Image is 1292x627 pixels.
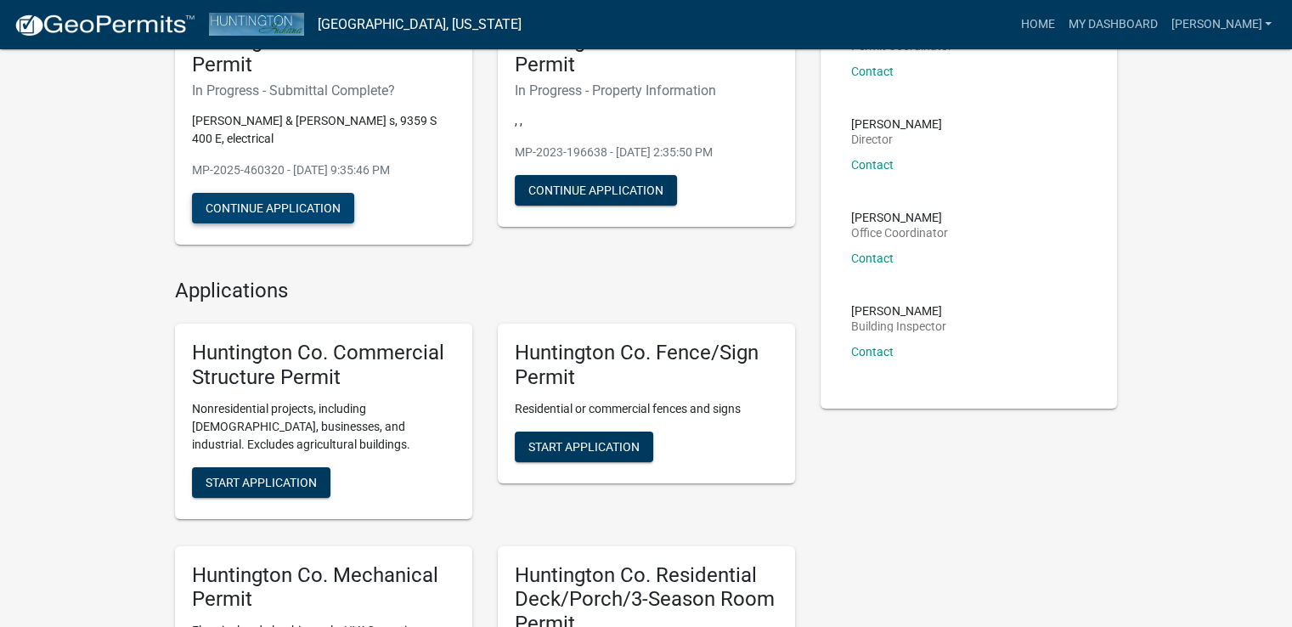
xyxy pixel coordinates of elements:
[851,133,942,145] p: Director
[206,475,317,489] span: Start Application
[515,82,778,99] h6: In Progress - Property Information
[515,341,778,390] h5: Huntington Co. Fence/Sign Permit
[1013,8,1061,41] a: Home
[192,82,455,99] h6: In Progress - Submittal Complete?
[851,118,942,130] p: [PERSON_NAME]
[192,467,330,498] button: Start Application
[515,400,778,418] p: Residential or commercial fences and signs
[515,144,778,161] p: MP-2023-196638 - [DATE] 2:35:50 PM
[192,563,455,613] h5: Huntington Co. Mechanical Permit
[515,29,778,78] h5: Huntington Co. Mechanical Permit
[515,175,677,206] button: Continue Application
[851,251,894,265] a: Contact
[192,29,455,78] h5: Huntington Co. Mechanical Permit
[851,305,946,317] p: [PERSON_NAME]
[209,13,304,36] img: Huntington County, Indiana
[851,65,894,78] a: Contact
[318,10,522,39] a: [GEOGRAPHIC_DATA], [US_STATE]
[192,112,455,148] p: [PERSON_NAME] & [PERSON_NAME] s, 9359 S 400 E, electrical
[192,400,455,454] p: Nonresidential projects, including [DEMOGRAPHIC_DATA], businesses, and industrial. Excludes agric...
[851,227,948,239] p: Office Coordinator
[192,341,455,390] h5: Huntington Co. Commercial Structure Permit
[175,279,795,303] h4: Applications
[1061,8,1164,41] a: My Dashboard
[851,345,894,359] a: Contact
[851,320,946,332] p: Building Inspector
[528,439,640,453] span: Start Application
[192,193,354,223] button: Continue Application
[851,158,894,172] a: Contact
[192,161,455,179] p: MP-2025-460320 - [DATE] 9:35:46 PM
[515,432,653,462] button: Start Application
[515,112,778,130] p: , ,
[1164,8,1278,41] a: [PERSON_NAME]
[851,212,948,223] p: [PERSON_NAME]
